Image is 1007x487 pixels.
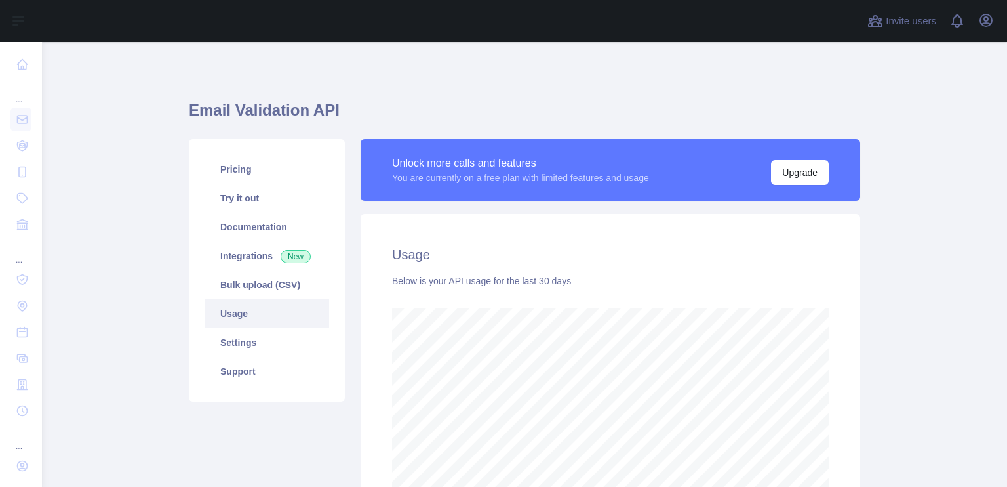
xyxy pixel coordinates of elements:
a: Settings [205,328,329,357]
h1: Email Validation API [189,100,860,131]
h2: Usage [392,245,829,264]
a: Documentation [205,213,329,242]
a: Try it out [205,184,329,213]
div: ... [10,79,31,105]
div: ... [10,425,31,452]
span: New [281,250,311,263]
div: Unlock more calls and features [392,156,649,171]
span: Invite users [886,14,936,29]
a: Pricing [205,155,329,184]
button: Upgrade [771,160,829,185]
button: Invite users [865,11,939,32]
a: Usage [205,299,329,328]
a: Support [205,357,329,386]
div: Below is your API usage for the last 30 days [392,274,829,287]
a: Integrations New [205,242,329,270]
a: Bulk upload (CSV) [205,270,329,299]
div: You are currently on a free plan with limited features and usage [392,171,649,184]
div: ... [10,239,31,265]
